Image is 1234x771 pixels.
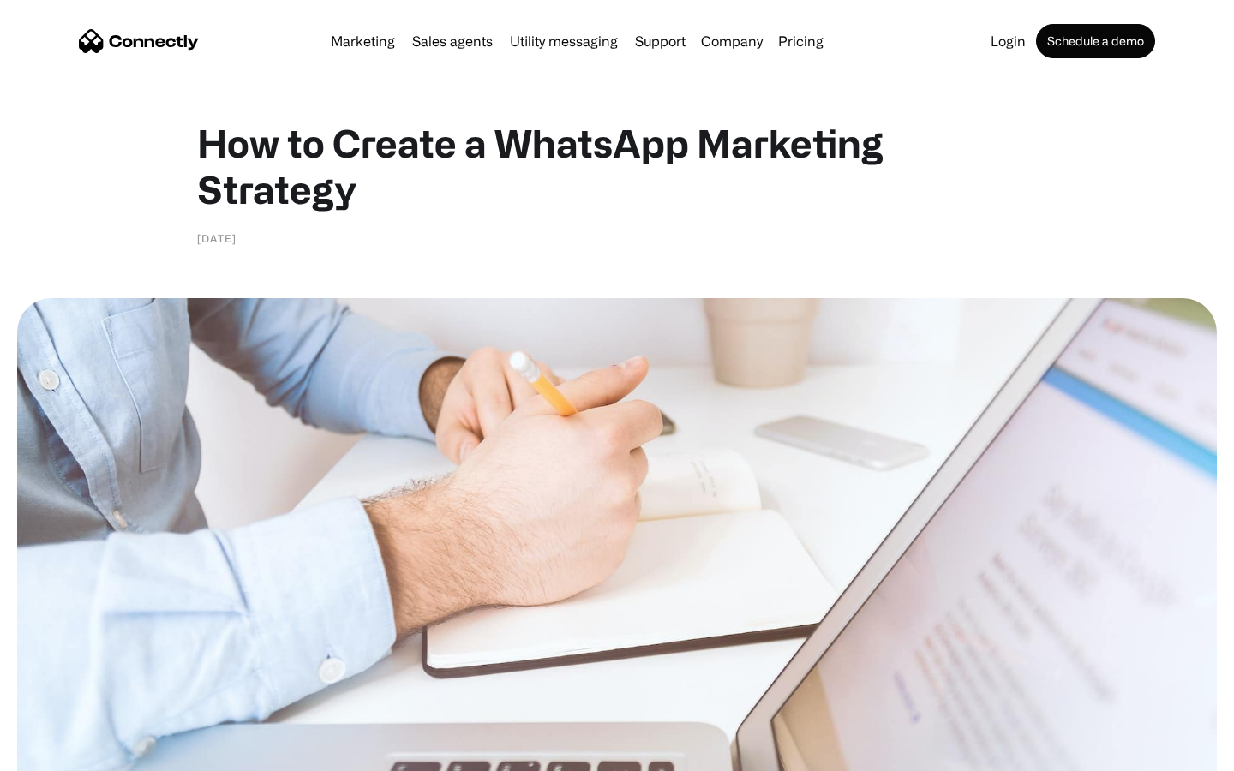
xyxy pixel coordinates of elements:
a: Login [984,34,1033,48]
a: Pricing [771,34,830,48]
a: Support [628,34,692,48]
a: Utility messaging [503,34,625,48]
aside: Language selected: English [17,741,103,765]
a: Sales agents [405,34,500,48]
div: Company [696,29,768,53]
div: Company [701,29,763,53]
div: [DATE] [197,230,237,247]
h1: How to Create a WhatsApp Marketing Strategy [197,120,1037,212]
a: Schedule a demo [1036,24,1155,58]
a: home [79,28,199,54]
a: Marketing [324,34,402,48]
ul: Language list [34,741,103,765]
